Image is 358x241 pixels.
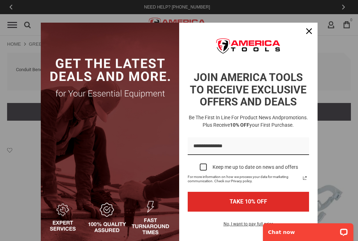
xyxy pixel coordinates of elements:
[301,23,318,40] button: Close
[203,115,308,128] span: promotions. Plus receive your first purchase.
[213,164,298,170] div: Keep me up to date on news and offers
[188,175,301,183] span: For more information on how we process your data for marketing communication. Check our Privacy p...
[258,219,358,241] iframe: LiveChat chat widget
[230,122,249,128] strong: 10% OFF
[218,220,279,232] button: No, I want to pay full price
[188,137,309,155] input: Email field
[301,174,309,182] a: Read our Privacy Policy
[301,174,309,182] svg: link icon
[186,114,310,129] h3: Be the first in line for product news and
[188,192,309,211] button: TAKE 10% OFF
[190,71,307,108] strong: JOIN AMERICA TOOLS TO RECEIVE EXCLUSIVE OFFERS AND DEALS
[306,28,312,34] svg: close icon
